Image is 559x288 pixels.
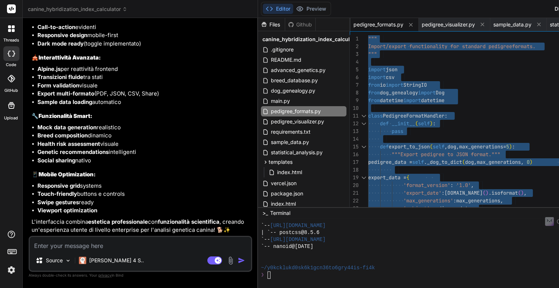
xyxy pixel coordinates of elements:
[444,190,483,196] span: [DOMAIN_NAME]
[530,159,533,165] span: )
[359,174,369,181] div: Click to collapse the range.
[98,273,112,277] span: privacy
[518,190,521,196] span: (
[270,236,326,243] span: [URL][DOMAIN_NAME]
[433,143,444,150] span: self
[521,159,524,165] span: ,
[270,66,326,75] span: advanced_genetics.py
[403,197,453,204] span: 'max_generations'
[37,31,251,40] li: mobile-first
[350,104,359,112] div: 10
[459,143,506,150] span: max_generations=
[350,189,359,197] div: 21
[37,90,94,97] strong: Export multi-formato
[269,158,293,166] span: templates
[270,199,297,208] span: index.html
[37,190,77,197] strong: Touch-friendly
[32,170,251,179] h3: 📱
[37,32,87,39] strong: Responsive design
[368,89,380,96] span: from
[506,143,509,150] span: 5
[4,115,18,121] label: Upload
[32,218,251,234] p: L'interfaccia combina con , creando un'esperienza utente di livello enterprise per l'analisi gene...
[261,229,320,236] span: | `-- postcss@8.5.6
[350,89,359,97] div: 8
[37,123,251,132] li: realistico
[512,43,536,50] span: formats.
[392,151,500,158] span: """Export pedigree to JSON format."""
[489,190,518,196] span: .isoformat
[37,140,100,147] strong: Health risk assessment
[500,197,503,204] span: ,
[471,182,474,188] span: ,
[350,205,359,212] div: 23
[37,157,75,164] strong: Social sharing
[350,43,359,50] div: 2
[477,159,521,165] span: max_generations
[37,198,251,207] li: ready
[37,65,251,73] li: per reattività frontend
[46,257,63,264] p: Source
[465,159,474,165] span: dog
[422,21,475,28] span: pedigree_visualizer.py
[403,97,421,104] span: import
[380,97,403,104] span: datetime
[392,128,403,134] span: pass
[442,190,444,196] span: :
[261,271,265,278] span: ❯
[350,197,359,205] div: 22
[350,166,359,174] div: 18
[263,4,293,14] button: Editor
[456,197,500,204] span: max_generations
[65,258,71,264] img: Pick Models
[359,120,369,127] div: Click to collapse the range.
[261,264,375,271] span: ~/y0kcklukd0sk6k1gcn36to6gry44is-fi4k
[37,65,61,72] strong: Alpine.js
[350,66,359,73] div: 5
[37,98,92,105] strong: Sample data loading
[37,124,97,131] strong: Mock data generation
[403,82,427,88] span: StringIO
[350,143,359,151] div: 15
[261,222,270,229] span: `--
[350,50,359,58] div: 3
[37,24,75,30] strong: Call-to-action
[350,181,359,189] div: 20
[262,209,268,217] span: >_
[89,257,144,264] p: [PERSON_NAME] 4 S..
[424,159,462,165] span: ._dog_to_dict
[37,182,80,189] strong: Responsive grid
[450,182,453,188] span: :
[226,256,235,265] img: attachment
[521,190,524,196] span: )
[39,54,101,61] strong: Interattività Avanzata:
[270,127,311,136] span: requirements.txt
[32,54,251,62] h3: 🎪
[386,66,398,73] span: json
[293,4,329,14] button: Preview
[261,243,313,250] span: `-- nanoid@[DATE]
[6,62,17,68] label: code
[383,112,444,119] span: PedigreeFormatHandler
[380,120,389,127] span: def
[238,257,245,264] img: icon
[270,117,325,126] span: pedigree_visualizer.py
[421,97,444,104] span: datetime
[37,199,79,206] strong: Swipe gestures
[88,218,148,225] strong: estetica professionale
[456,143,459,150] span: ,
[37,148,109,155] strong: Genetic recommendations
[37,82,251,90] li: visuale
[444,143,447,150] span: ,
[276,168,303,177] span: index.html
[350,81,359,89] div: 7
[415,120,418,127] span: (
[406,174,409,181] span: {
[350,35,359,43] div: 1
[493,21,531,28] span: sample_data.py
[37,148,251,156] li: intelligenti
[270,179,297,188] span: vercel.json
[37,82,79,89] strong: Form validation
[39,171,96,178] strong: Mobile Optimization:
[444,112,447,119] span: :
